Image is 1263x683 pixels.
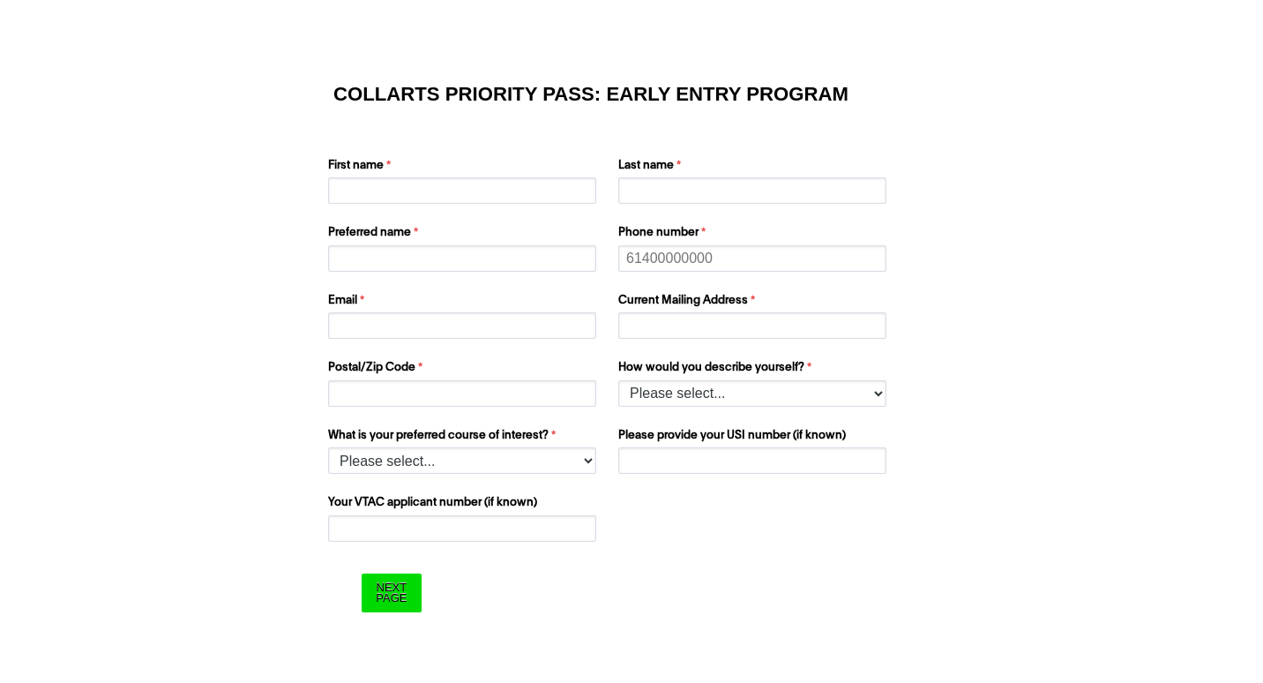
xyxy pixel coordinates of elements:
[618,447,886,474] input: Please provide your USI number (if known)
[328,359,601,380] label: Postal/Zip Code
[618,359,891,380] label: How would you describe yourself?
[618,157,891,178] label: Last name
[333,86,930,103] h1: COLLARTS PRIORITY PASS: EARLY ENTRY PROGRAM
[618,312,886,339] input: Current Mailing Address
[618,245,886,272] input: Phone number
[618,292,891,313] label: Current Mailing Address
[328,292,601,313] label: Email
[328,177,596,204] input: First name
[328,427,601,448] label: What is your preferred course of interest?
[328,157,601,178] label: First name
[618,177,886,204] input: Last name
[328,312,596,339] input: Email
[328,447,596,474] select: What is your preferred course of interest?
[618,427,891,448] label: Please provide your USI number (if known)
[328,494,601,515] label: Your VTAC applicant number (if known)
[328,224,601,245] label: Preferred name
[328,380,596,407] input: Postal/Zip Code
[618,224,891,245] label: Phone number
[618,380,886,407] select: How would you describe yourself?
[328,245,596,272] input: Preferred name
[362,574,421,612] input: Next Page
[328,515,596,542] input: Your VTAC applicant number (if known)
